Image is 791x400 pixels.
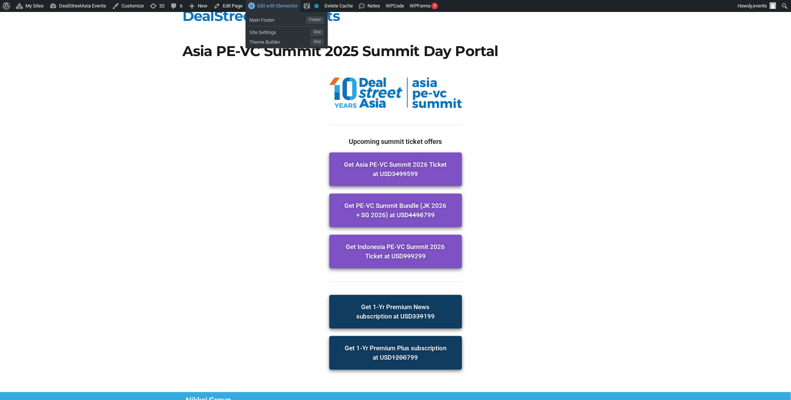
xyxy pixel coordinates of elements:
s: 339 [412,313,424,320]
a: Get PE-VC Summit Bundle (JK 2026 + SG 2026) at USD4498799 [329,194,462,227]
h2: Upcoming summit ticket offers [329,138,462,145]
s: 999 [403,252,415,260]
span: Get 1-Yr Premium News subscription at USD 199 [344,302,447,321]
a: Get Asia PE-VC Summit 2026 Ticket at USD3499599 [329,153,462,186]
span: Site [311,39,324,46]
span: Edit with Elementor [257,3,298,9]
s: 4498 [409,211,424,219]
s: 3499 [392,170,407,178]
a: Get Indonesia PE-VC Summit 2026 Ticket at USD999299 [329,235,462,268]
div: 3 [431,3,438,9]
a: Get 1-Yr Premium News subscription at USD339199 [329,295,462,329]
s: 1200 [392,354,407,361]
span: events [753,3,767,9]
span: Site [311,29,324,36]
span: Theme Builder [249,36,311,46]
h1: Asia PE-VC Summit 2025 Summit Day Portal [182,44,609,58]
a: DealStreetAsia Events [182,7,340,25]
span: Main Footer [249,14,306,24]
a: Site SettingsSite [246,27,328,36]
span: Footer [306,16,324,24]
span: Get 1-Yr Premium Plus subscription at USD 799 [344,344,447,362]
a: Main FooterFooter [246,14,328,24]
a: Theme BuilderSite [246,36,328,46]
span: Get Asia PE-VC Summit 2026 Ticket at USD 599 [344,160,447,179]
div: No index [314,4,319,8]
a: Get 1-Yr Premium Plus subscription at USD1200799 [329,336,462,370]
span: Get PE-VC Summit Bundle (JK 2026 + SG 2026) at USD 799 [344,201,447,220]
span: Get Indonesia PE-VC Summit 2026 Ticket at USD 299 [344,242,447,261]
span: Site Settings [249,27,311,36]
